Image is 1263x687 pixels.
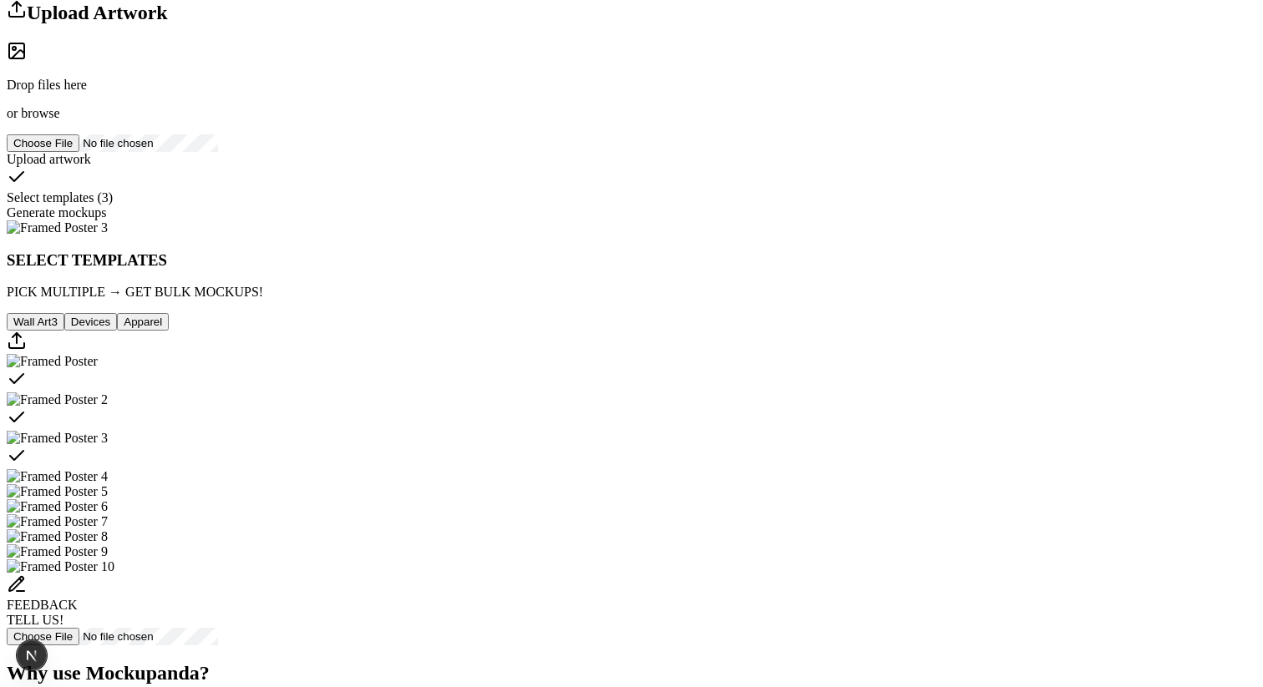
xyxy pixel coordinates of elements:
[7,392,1256,431] div: Select template Framed Poster 2
[7,499,108,514] img: Framed Poster 6
[21,106,59,120] span: browse
[7,529,108,544] img: Framed Poster 8
[7,78,1256,93] p: Drop files here
[7,431,1256,469] div: Select template Framed Poster 3
[7,190,113,205] span: Select templates ( 3 )
[51,316,57,328] span: 3
[7,499,1256,514] div: Select template Framed Poster 6
[7,598,1256,613] div: FEEDBACK
[117,313,169,331] button: Apparel
[7,331,1256,354] div: Upload custom PSD template
[7,392,108,407] img: Framed Poster 2
[7,469,1256,484] div: Select template Framed Poster 4
[7,313,64,331] button: Wall Art3
[7,529,1256,544] div: Select template Framed Poster 8
[7,251,1256,270] h3: SELECT TEMPLATES
[7,544,108,559] img: Framed Poster 9
[7,484,1256,499] div: Select template Framed Poster 5
[7,469,108,484] img: Framed Poster 4
[7,613,1256,628] div: TELL US!
[7,152,91,166] span: Upload artwork
[7,574,1256,628] div: Send feedback
[7,559,114,574] img: Framed Poster 10
[7,106,1256,121] p: or
[7,514,108,529] img: Framed Poster 7
[7,431,108,446] img: Framed Poster 3
[7,354,1256,392] div: Select template Framed Poster
[7,220,108,235] img: Framed Poster 3
[64,313,117,331] button: Devices
[7,205,107,220] span: Generate mockups
[7,285,1256,300] p: PICK MULTIPLE → GET BULK MOCKUPS!
[7,354,98,369] img: Framed Poster
[7,514,1256,529] div: Select template Framed Poster 7
[7,484,108,499] img: Framed Poster 5
[7,559,1256,574] div: Select template Framed Poster 10
[7,544,1256,559] div: Select template Framed Poster 9
[7,662,1256,684] h2: Why use Mockupanda?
